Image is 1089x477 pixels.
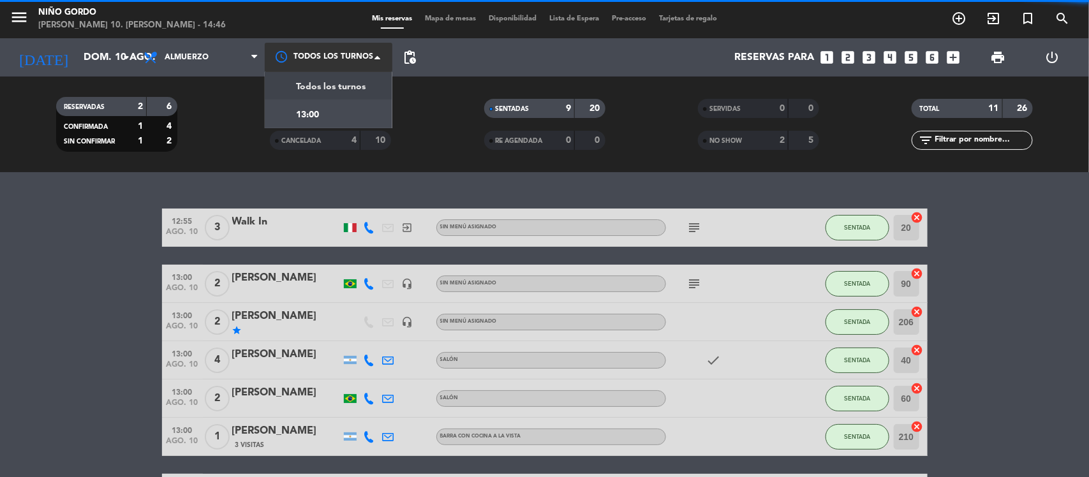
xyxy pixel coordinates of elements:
span: Sin menú asignado [440,281,497,286]
i: headset_mic [402,316,413,328]
i: star [232,325,242,335]
strong: 4 [167,122,174,131]
strong: 1 [138,122,143,131]
i: check [706,353,722,368]
span: ago. 10 [167,437,198,451]
span: print [990,50,1005,65]
span: BARRA CON COCINA A LA VISTA [440,434,521,439]
span: 2 [205,271,230,297]
span: Lista de Espera [543,15,605,22]
button: SENTADA [826,215,889,240]
i: looks_one [819,49,836,66]
span: Tarjetas de regalo [653,15,723,22]
span: 4 [205,348,230,373]
span: Almuerzo [165,53,209,62]
span: pending_actions [402,50,417,65]
span: Pre-acceso [605,15,653,22]
span: 13:00 [296,108,319,122]
strong: 2 [780,136,785,145]
i: cancel [911,267,924,280]
i: subject [687,220,702,235]
button: SENTADA [826,424,889,450]
span: Sin menú asignado [440,224,497,230]
span: SENTADA [844,280,870,287]
div: Walk In [232,214,341,230]
i: looks_3 [861,49,878,66]
div: [PERSON_NAME] [232,423,341,439]
span: SERVIDAS [709,106,741,112]
div: [PERSON_NAME] [232,346,341,363]
span: 13:00 [167,307,198,322]
i: looks_4 [882,49,899,66]
span: ago. 10 [167,399,198,413]
i: cancel [911,211,924,224]
div: LOG OUT [1025,38,1079,77]
i: add_box [945,49,962,66]
span: CANCELADA [281,138,321,144]
i: cancel [911,382,924,395]
span: RESERVADAS [64,104,105,110]
span: Disponibilidad [482,15,543,22]
span: SENTADA [844,318,870,325]
strong: 5 [808,136,816,145]
div: [PERSON_NAME] [232,385,341,401]
button: SENTADA [826,271,889,297]
div: Niño Gordo [38,6,226,19]
span: 2 [205,309,230,335]
button: SENTADA [826,309,889,335]
i: search [1055,11,1070,26]
i: headset_mic [402,278,413,290]
span: Todos los turnos [296,80,366,94]
span: 2 [205,386,230,411]
span: SIN CONFIRMAR [64,138,115,145]
span: 13:00 [167,384,198,399]
strong: 6 [167,102,174,111]
i: cancel [911,305,924,318]
button: SENTADA [826,386,889,411]
span: Mapa de mesas [419,15,482,22]
strong: 1 [138,136,143,145]
strong: 0 [780,104,785,113]
i: exit_to_app [402,222,413,233]
span: RE AGENDADA [496,138,543,144]
button: SENTADA [826,348,889,373]
i: looks_two [840,49,857,66]
div: [PERSON_NAME] [232,270,341,286]
i: add_circle_outline [951,11,967,26]
span: 12:55 [167,213,198,228]
i: looks_5 [903,49,920,66]
strong: 4 [352,136,357,145]
span: CONFIRMADA [64,124,108,130]
i: filter_list [918,133,933,148]
strong: 11 [989,104,999,113]
span: 13:00 [167,346,198,360]
span: SENTADA [844,356,870,363]
i: looks_6 [924,49,941,66]
span: SALÓN [440,395,459,400]
span: ago. 10 [167,228,198,242]
span: NO SHOW [709,138,742,144]
strong: 26 [1018,104,1030,113]
i: [DATE] [10,43,77,71]
span: SALÓN [440,357,459,362]
strong: 9 [566,104,571,113]
span: 3 [205,215,230,240]
i: cancel [911,344,924,356]
i: cancel [911,420,924,433]
button: menu [10,8,29,31]
span: SENTADA [844,433,870,440]
strong: 2 [138,102,143,111]
span: TOTAL [919,106,939,112]
strong: 2 [167,136,174,145]
i: menu [10,8,29,27]
span: SENTADA [844,224,870,231]
i: arrow_drop_down [119,50,134,65]
strong: 0 [595,136,602,145]
i: turned_in_not [1020,11,1035,26]
span: SENTADAS [496,106,530,112]
span: 3 Visitas [235,440,265,450]
i: subject [687,276,702,291]
span: ago. 10 [167,360,198,375]
span: Mis reservas [366,15,419,22]
span: Sin menú asignado [440,319,497,324]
